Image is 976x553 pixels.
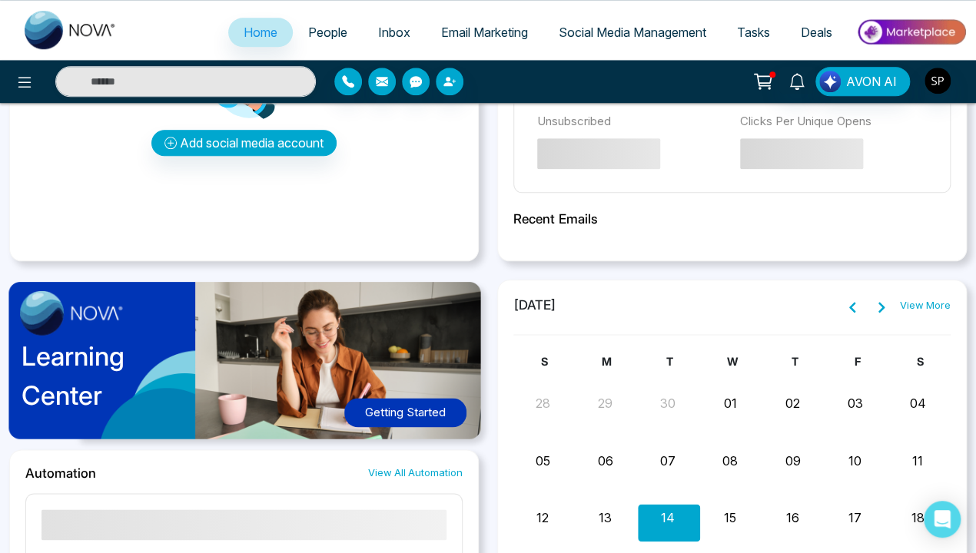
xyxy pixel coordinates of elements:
[513,296,556,316] span: [DATE]
[378,25,410,40] span: Inbox
[536,508,549,527] button: 12
[924,501,961,538] div: Open Intercom Messenger
[819,71,841,92] img: Lead Flow
[848,394,863,412] button: 03
[602,355,612,368] span: M
[854,355,860,368] span: F
[598,394,612,412] button: 29
[344,398,466,428] button: Getting Started
[740,113,928,131] p: Clicks Per Unique Opens
[513,211,951,227] h2: Recent Emails
[801,25,832,40] span: Deals
[666,355,673,368] span: T
[726,355,737,368] span: W
[363,18,426,47] a: Inbox
[244,25,277,40] span: Home
[536,394,550,412] button: 28
[308,25,347,40] span: People
[597,452,612,470] button: 06
[426,18,543,47] a: Email Marketing
[848,508,861,527] button: 17
[722,18,785,47] a: Tasks
[368,465,463,480] a: View All Automation
[20,291,123,336] img: image
[846,72,897,91] span: AVON AI
[724,508,736,527] button: 15
[916,355,923,368] span: S
[22,336,124,415] p: Learning Center
[911,508,924,527] button: 18
[785,394,800,412] button: 02
[723,394,736,412] button: 01
[925,68,951,94] img: User Avatar
[786,508,799,527] button: 16
[791,355,798,368] span: T
[536,452,550,470] button: 05
[737,25,770,40] span: Tasks
[722,452,738,470] button: 08
[661,508,675,527] button: 14
[660,394,676,412] button: 30
[2,275,496,453] img: home-learning-center.png
[9,280,479,449] a: LearningCenterGetting Started
[785,18,848,47] a: Deals
[909,394,925,412] button: 04
[293,18,363,47] a: People
[228,18,293,47] a: Home
[25,465,96,481] h2: Automation
[543,18,722,47] a: Social Media Management
[660,452,676,470] button: 07
[541,355,548,368] span: S
[785,452,800,470] button: 09
[599,508,612,527] button: 13
[537,113,725,131] p: Unsubscribed
[559,25,706,40] span: Social Media Management
[815,67,910,96] button: AVON AI
[25,11,117,49] img: Nova CRM Logo
[912,452,923,470] button: 11
[855,15,967,49] img: Market-place.gif
[151,130,337,156] button: Add social media account
[848,452,861,470] button: 10
[900,298,951,313] a: View More
[441,25,528,40] span: Email Marketing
